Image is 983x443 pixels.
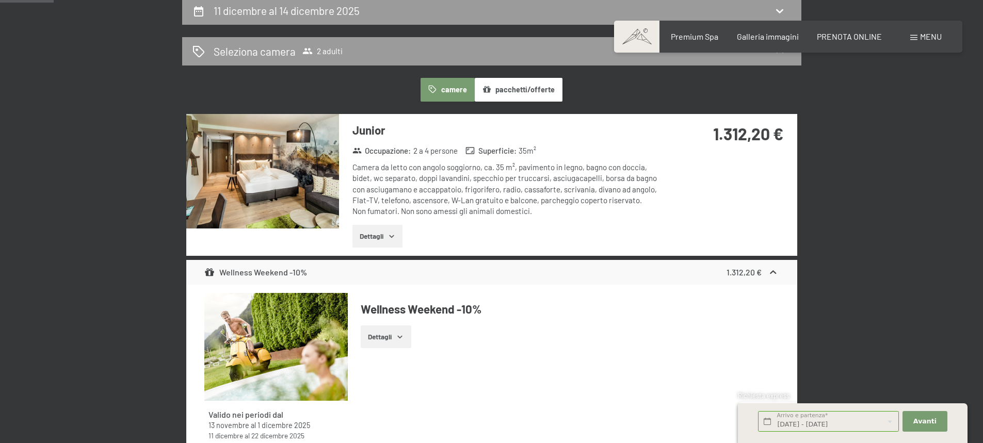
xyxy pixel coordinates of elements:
[421,78,474,102] button: camere
[214,4,360,17] h2: 11 dicembre al 14 dicembre 2025
[475,78,562,102] button: pacchetti/offerte
[208,431,344,440] div: al
[713,124,783,143] strong: 1.312,20 €
[352,162,659,217] div: Camera da letto con angolo soggiorno, ca. 35 m², pavimento in legno, bagno con doccia, bidet, wc ...
[214,44,296,59] h2: Seleziona camera
[671,31,718,41] a: Premium Spa
[251,431,304,440] time: 22/12/2025
[737,31,799,41] a: Galleria immagini
[186,114,339,228] img: mss_renderimg.php
[465,145,517,156] strong: Superficie :
[920,31,942,41] span: Menu
[208,421,249,430] time: 13/11/2025
[903,411,947,432] button: Avanti
[186,260,797,285] div: Wellness Weekend -10%1.312,20 €
[727,267,762,277] strong: 1.312,20 €
[413,145,458,156] span: 2 a 4 persone
[302,46,343,56] span: 2 adulti
[204,266,307,278] div: Wellness Weekend -10%
[738,391,789,400] span: Richiesta express
[817,31,882,41] a: PRENOTA ONLINE
[204,293,348,401] img: mss_renderimg.php
[913,417,937,426] span: Avanti
[352,122,659,138] h3: Junior
[361,325,411,348] button: Dettagli
[208,420,344,431] div: al
[208,409,283,419] strong: Valido nei periodi dal
[257,421,310,430] time: 01/12/2025
[361,301,779,317] h4: Wellness Weekend -10%
[208,431,243,440] time: 11/12/2025
[352,145,411,156] strong: Occupazione :
[352,225,402,248] button: Dettagli
[519,145,536,156] span: 35 m²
